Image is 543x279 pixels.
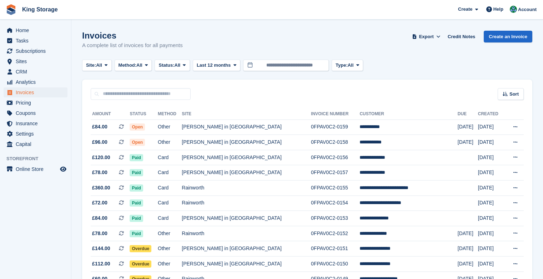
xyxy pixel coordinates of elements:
[130,230,143,237] span: Paid
[16,77,59,87] span: Analytics
[16,108,59,118] span: Coupons
[311,135,360,150] td: 0FPAV0C2-0158
[158,108,182,120] th: Method
[182,211,311,226] td: [PERSON_NAME] in [GEOGRAPHIC_DATA]
[311,226,360,241] td: 0FPAV0C2-0152
[478,181,504,196] td: [DATE]
[493,6,503,13] span: Help
[158,165,182,181] td: Card
[16,118,59,128] span: Insurance
[182,108,311,120] th: Site
[92,214,107,222] span: £84.00
[4,118,67,128] a: menu
[458,6,472,13] span: Create
[159,62,174,69] span: Status:
[182,120,311,135] td: [PERSON_NAME] in [GEOGRAPHIC_DATA]
[6,4,16,15] img: stora-icon-8386f47178a22dfd0bd8f6a31ec36ba5ce8667c1dd55bd0f319d3a0aa187defe.svg
[16,98,59,108] span: Pricing
[478,211,504,226] td: [DATE]
[130,123,145,131] span: Open
[311,165,360,181] td: 0FPAV0C2-0157
[458,241,478,257] td: [DATE]
[59,165,67,173] a: Preview store
[92,260,110,268] span: £112.00
[510,6,517,13] img: John King
[158,257,182,272] td: Other
[16,164,59,174] span: Online Store
[478,241,504,257] td: [DATE]
[82,60,112,71] button: Site: All
[16,67,59,77] span: CRM
[158,226,182,241] td: Other
[458,120,478,135] td: [DATE]
[130,215,143,222] span: Paid
[478,120,504,135] td: [DATE]
[92,245,110,252] span: £144.00
[182,257,311,272] td: [PERSON_NAME] in [GEOGRAPHIC_DATA]
[518,6,537,13] span: Account
[92,169,107,176] span: £78.00
[92,199,107,207] span: £72.00
[4,139,67,149] a: menu
[311,241,360,257] td: 0FPAV0C2-0151
[155,60,190,71] button: Status: All
[197,62,231,69] span: Last 12 months
[311,196,360,211] td: 0FPAV0C2-0154
[478,135,504,150] td: [DATE]
[92,230,107,237] span: £78.00
[332,60,363,71] button: Type: All
[4,77,67,87] a: menu
[130,184,143,192] span: Paid
[130,108,158,120] th: Status
[19,4,61,15] a: King Storage
[4,46,67,56] a: menu
[16,139,59,149] span: Capital
[311,150,360,165] td: 0FPAV0C2-0156
[130,260,151,268] span: Overdue
[509,91,519,98] span: Sort
[4,164,67,174] a: menu
[16,56,59,66] span: Sites
[311,211,360,226] td: 0FPAV0C2-0153
[4,98,67,108] a: menu
[182,181,311,196] td: Rainworth
[478,226,504,241] td: [DATE]
[115,60,152,71] button: Method: All
[130,169,143,176] span: Paid
[158,150,182,165] td: Card
[182,165,311,181] td: [PERSON_NAME] in [GEOGRAPHIC_DATA]
[419,33,434,40] span: Export
[92,184,110,192] span: £360.00
[182,135,311,150] td: [PERSON_NAME] in [GEOGRAPHIC_DATA]
[4,67,67,77] a: menu
[130,154,143,161] span: Paid
[478,257,504,272] td: [DATE]
[458,226,478,241] td: [DATE]
[411,31,442,42] button: Export
[478,165,504,181] td: [DATE]
[136,62,142,69] span: All
[119,62,137,69] span: Method:
[92,138,107,146] span: £96.00
[158,211,182,226] td: Card
[158,120,182,135] td: Other
[4,25,67,35] a: menu
[82,41,183,50] p: A complete list of invoices for all payments
[16,129,59,139] span: Settings
[348,62,354,69] span: All
[86,62,96,69] span: Site:
[16,46,59,56] span: Subscriptions
[130,199,143,207] span: Paid
[16,87,59,97] span: Invoices
[478,196,504,211] td: [DATE]
[182,150,311,165] td: [PERSON_NAME] in [GEOGRAPHIC_DATA]
[96,62,102,69] span: All
[130,139,145,146] span: Open
[458,108,478,120] th: Due
[92,154,110,161] span: £120.00
[158,241,182,257] td: Other
[4,108,67,118] a: menu
[182,196,311,211] td: Rainworth
[4,129,67,139] a: menu
[158,196,182,211] td: Card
